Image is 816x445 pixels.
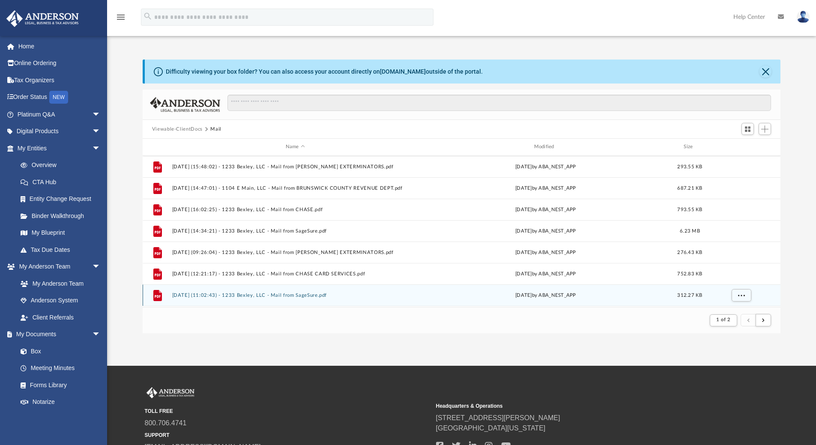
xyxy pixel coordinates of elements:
[422,248,669,256] div: [DATE] by ABA_NEST_APP
[741,123,754,135] button: Switch to Grid View
[422,184,669,192] div: [DATE] by ABA_NEST_APP
[422,163,669,170] div: [DATE] by ABA_NEST_APP
[673,143,707,151] div: Size
[436,424,546,432] a: [GEOGRAPHIC_DATA][US_STATE]
[677,271,702,276] span: 752.83 KB
[143,12,152,21] i: search
[422,143,669,151] div: Modified
[12,343,105,360] a: Box
[422,270,669,278] div: [DATE] by ABA_NEST_APP
[716,317,730,322] span: 1 of 2
[12,241,114,258] a: Tax Due Dates
[12,394,109,411] a: Notarize
[116,16,126,22] a: menu
[172,185,418,191] button: [DATE] (14:47:01) - 1104 E Main, LLC - Mail from BRUNSWICK COUNTY REVENUE DEPT.pdf
[172,164,418,170] button: [DATE] (15:48:02) - 1233 Bexley, LLC - Mail from [PERSON_NAME] EXTERMINATORS.pdf
[92,258,109,276] span: arrow_drop_down
[6,258,109,275] a: My Anderson Teamarrow_drop_down
[92,140,109,157] span: arrow_drop_down
[680,228,700,233] span: 6.23 MB
[12,157,114,174] a: Overview
[677,164,702,169] span: 293.55 KB
[146,143,168,151] div: id
[380,68,426,75] a: [DOMAIN_NAME]
[731,289,751,302] button: More options
[677,185,702,190] span: 687.21 KB
[92,410,109,428] span: arrow_drop_down
[677,207,702,212] span: 793.55 KB
[12,191,114,208] a: Entity Change Request
[797,11,810,23] img: User Pic
[710,314,737,326] button: 1 of 2
[6,38,114,55] a: Home
[12,173,114,191] a: CTA Hub
[92,123,109,140] span: arrow_drop_down
[116,12,126,22] i: menu
[172,228,418,234] button: [DATE] (14:34:21) - 1233 Bexley, LLC - Mail from SageSure.pdf
[145,407,430,415] small: TOLL FREE
[436,402,721,410] small: Headquarters & Operations
[172,250,418,255] button: [DATE] (09:26:04) - 1233 Bexley, LLC - Mail from [PERSON_NAME] EXTERMINATORS.pdf
[422,227,669,235] div: [DATE] by ABA_NEST_APP
[145,387,196,398] img: Anderson Advisors Platinum Portal
[12,207,114,224] a: Binder Walkthrough
[92,326,109,343] span: arrow_drop_down
[12,360,109,377] a: Meeting Minutes
[436,414,560,421] a: [STREET_ADDRESS][PERSON_NAME]
[49,91,68,104] div: NEW
[12,292,109,309] a: Anderson System
[145,419,187,427] a: 800.706.4741
[92,106,109,123] span: arrow_drop_down
[210,125,221,133] button: Mail
[6,55,114,72] a: Online Ordering
[12,275,105,292] a: My Anderson Team
[6,140,114,157] a: My Entitiesarrow_drop_down
[759,66,771,78] button: Close
[143,156,781,307] div: grid
[172,271,418,277] button: [DATE] (12:21:17) - 1233 Bexley, LLC - Mail from CHASE CARD SERVICES.pdf
[422,291,669,299] div: [DATE] by ABA_NEST_APP
[152,125,203,133] button: Viewable-ClientDocs
[6,89,114,106] a: Order StatusNEW
[171,143,418,151] div: Name
[6,72,114,89] a: Tax Organizers
[172,293,418,298] button: [DATE] (11:02:43) - 1233 Bexley, LLC - Mail from SageSure.pdf
[4,10,81,27] img: Anderson Advisors Platinum Portal
[6,106,114,123] a: Platinum Q&Aarrow_drop_down
[6,410,109,427] a: Online Learningarrow_drop_down
[422,206,669,213] div: [DATE] by ABA_NEST_APP
[759,123,771,135] button: Add
[711,143,771,151] div: id
[12,376,105,394] a: Forms Library
[677,293,702,297] span: 312.27 KB
[6,326,109,343] a: My Documentsarrow_drop_down
[6,123,114,140] a: Digital Productsarrow_drop_down
[172,207,418,212] button: [DATE] (16:02:25) - 1233 Bexley, LLC - Mail from CHASE.pdf
[12,309,109,326] a: Client Referrals
[677,250,702,254] span: 276.43 KB
[227,95,771,111] input: Search files and folders
[166,67,483,76] div: Difficulty viewing your box folder? You can also access your account directly on outside of the p...
[12,224,109,242] a: My Blueprint
[145,431,430,439] small: SUPPORT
